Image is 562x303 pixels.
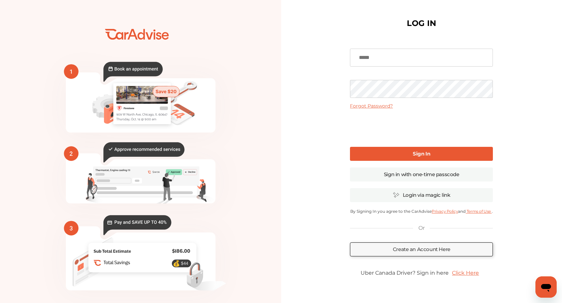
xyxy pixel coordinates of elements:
[466,209,492,214] a: Terms of Use
[432,209,458,214] a: Privacy Policy
[172,260,180,267] text: 💰
[350,242,493,256] a: Create an Account Here
[361,270,449,276] span: Uber Canada Driver? Sign in here
[407,20,436,27] h1: LOG IN
[371,114,472,140] iframe: reCAPTCHA
[350,103,393,109] a: Forgot Password?
[350,188,493,202] a: Login via magic link
[350,147,493,161] a: Sign In
[393,192,399,198] img: magic_icon.32c66aac.svg
[535,276,557,298] iframe: Button to launch messaging window
[449,266,482,279] a: Click Here
[413,151,430,157] b: Sign In
[350,167,493,181] a: Sign in with one-time passcode
[350,209,493,214] p: By Signing In you agree to the CarAdvise and .
[418,224,424,232] p: Or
